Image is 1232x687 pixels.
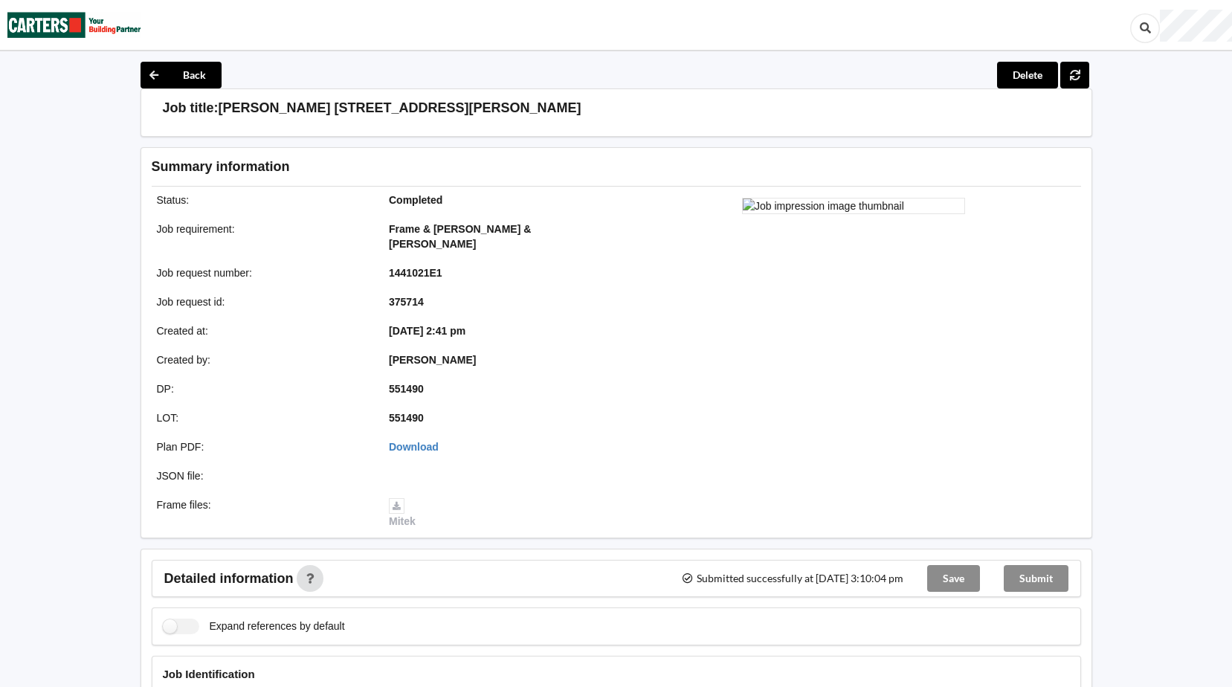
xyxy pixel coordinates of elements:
div: Job requirement : [146,222,379,251]
a: Mitek [389,499,416,527]
label: Expand references by default [163,619,345,634]
div: Frame files : [146,497,379,529]
h3: Job title: [163,100,219,117]
b: 551490 [389,383,424,395]
div: Job request id : [146,294,379,309]
div: User Profile [1160,10,1232,42]
img: Job impression image thumbnail [742,198,965,214]
div: JSON file : [146,468,379,483]
h3: Summary information [152,158,844,175]
span: Submitted successfully at [DATE] 3:10:04 pm [681,573,903,584]
b: 551490 [389,412,424,424]
div: Created at : [146,323,379,338]
button: Back [141,62,222,88]
div: LOT : [146,410,379,425]
h4: Job Identification [163,667,1070,681]
a: Download [389,441,439,453]
b: [PERSON_NAME] [389,354,476,366]
span: Detailed information [164,572,294,585]
b: [DATE] 2:41 pm [389,325,465,337]
b: 375714 [389,296,424,308]
div: Status : [146,193,379,207]
b: Frame & [PERSON_NAME] & [PERSON_NAME] [389,223,531,250]
div: Created by : [146,352,379,367]
b: Completed [389,194,442,206]
h3: [PERSON_NAME] [STREET_ADDRESS][PERSON_NAME] [219,100,581,117]
div: Job request number : [146,265,379,280]
img: Carters [7,1,141,49]
b: 1441021E1 [389,267,442,279]
div: DP : [146,381,379,396]
button: Delete [997,62,1058,88]
div: Plan PDF : [146,439,379,454]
